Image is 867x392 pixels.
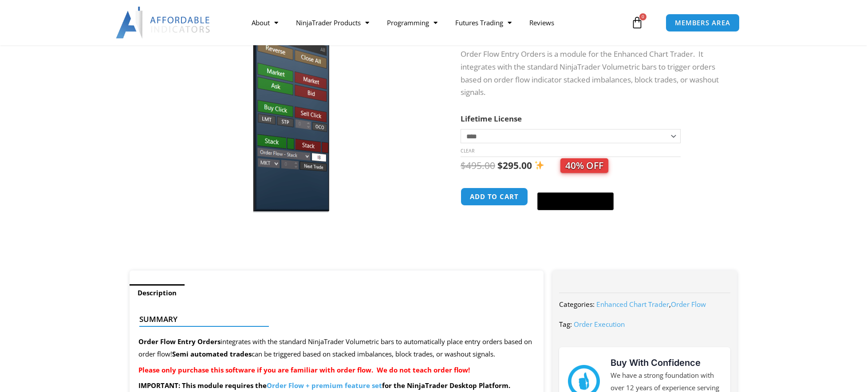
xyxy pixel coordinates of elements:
[243,12,629,33] nav: Menu
[675,20,730,26] span: MEMBERS AREA
[497,159,532,172] bdi: 295.00
[560,158,608,173] span: 40% OFF
[138,337,221,346] strong: Order Flow Entry Orders
[596,300,669,309] a: Enhanced Chart Trader
[461,148,474,154] a: Clear options
[536,186,615,187] iframe: Secure express checkout frame
[130,284,185,302] a: Description
[138,381,510,390] strong: IMPORTANT: This module requires the for the NinjaTrader Desktop Platform.
[618,10,657,35] a: 0
[497,159,503,172] span: $
[172,349,252,358] strong: Semi automated trades
[138,365,470,374] strong: Please only purchase this software if you are familiar with order flow. We do not teach order flow!
[461,48,720,99] p: Order Flow Entry Orders is a module for the Enhanced Chart Trader. It integrates with the standar...
[461,159,466,172] span: $
[243,12,287,33] a: About
[574,320,625,329] a: Order Execution
[639,13,646,20] span: 0
[116,7,211,39] img: LogoAI | Affordable Indicators – NinjaTrader
[139,315,527,324] h4: Summary
[461,159,495,172] bdi: 495.00
[378,12,446,33] a: Programming
[559,300,595,309] span: Categories:
[535,161,544,170] img: ✨
[611,356,721,369] h3: Buy With Confidence
[461,114,522,124] label: Lifetime License
[461,188,528,206] button: Add to cart
[671,300,706,309] a: Order Flow
[537,192,614,210] button: Buy with GPay
[267,381,382,390] a: Order Flow + premium feature set
[287,12,378,33] a: NinjaTrader Products
[559,320,572,329] span: Tag:
[446,12,520,33] a: Futures Trading
[596,300,706,309] span: ,
[666,14,740,32] a: MEMBERS AREA
[138,336,535,361] p: integrates with the standard NinjaTrader Volumetric bars to automatically place entry orders base...
[520,12,563,33] a: Reviews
